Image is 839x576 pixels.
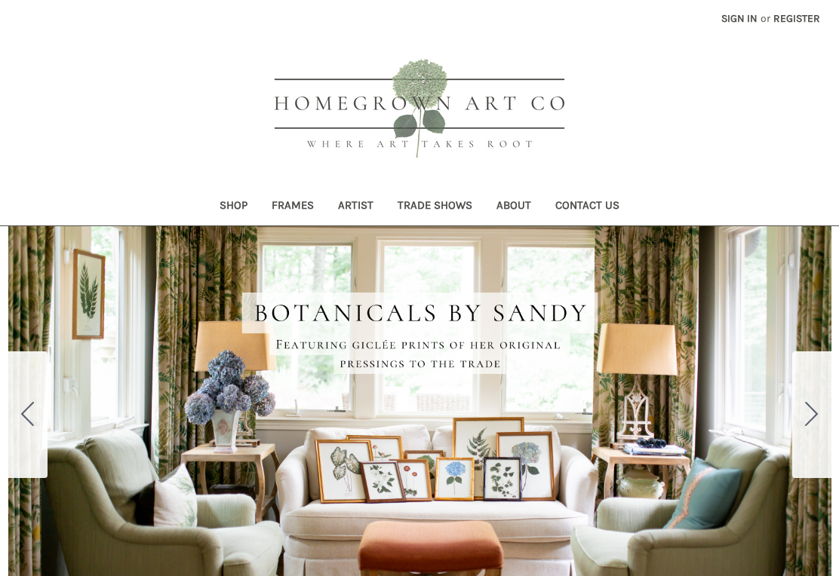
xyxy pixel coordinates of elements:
[8,351,48,478] button: Go to slide 5
[207,188,260,225] a: Shop
[260,188,326,225] a: Frames
[484,188,543,225] a: About
[250,42,589,178] img: HOMEGROWN ART CO
[326,188,386,225] a: Artist
[792,351,831,478] button: Go to slide 2
[386,188,484,225] a: Trade Shows
[759,11,772,26] span: or
[543,188,632,225] a: Contact Us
